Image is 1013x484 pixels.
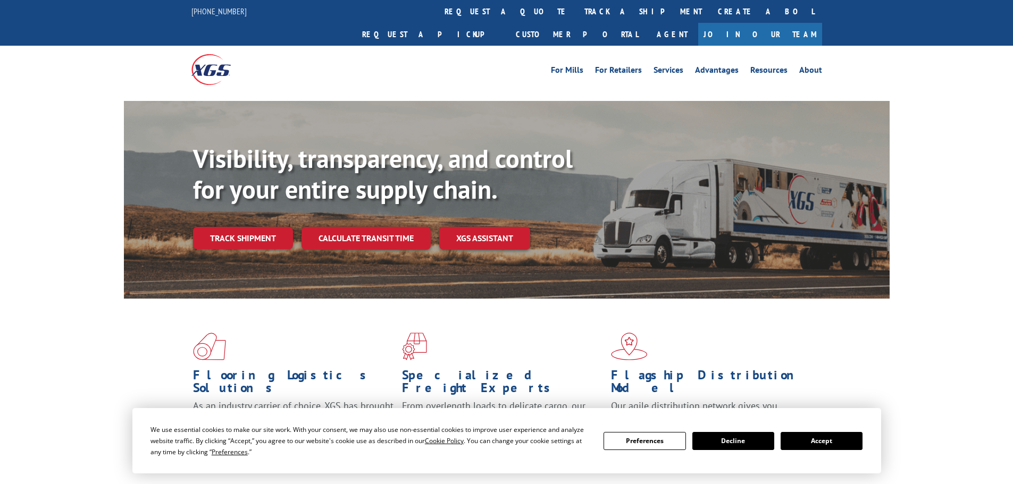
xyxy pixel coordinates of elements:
[654,66,683,78] a: Services
[425,436,464,445] span: Cookie Policy
[193,369,394,400] h1: Flooring Logistics Solutions
[750,66,788,78] a: Resources
[302,227,431,250] a: Calculate transit time
[212,447,248,456] span: Preferences
[611,400,807,424] span: Our agile distribution network gives you nationwide inventory management on demand.
[193,333,226,360] img: xgs-icon-total-supply-chain-intelligence-red
[595,66,642,78] a: For Retailers
[132,408,881,473] div: Cookie Consent Prompt
[193,400,394,437] span: As an industry carrier of choice, XGS has brought innovation and dedication to flooring logistics...
[551,66,583,78] a: For Mills
[402,400,603,447] p: From overlength loads to delicate cargo, our experienced staff knows the best way to move your fr...
[402,333,427,360] img: xgs-icon-focused-on-flooring-red
[604,432,685,450] button: Preferences
[402,369,603,400] h1: Specialized Freight Experts
[692,432,774,450] button: Decline
[781,432,863,450] button: Accept
[193,142,573,206] b: Visibility, transparency, and control for your entire supply chain.
[150,424,591,457] div: We use essential cookies to make our site work. With your consent, we may also use non-essential ...
[439,227,530,250] a: XGS ASSISTANT
[193,227,293,249] a: Track shipment
[508,23,646,46] a: Customer Portal
[611,369,812,400] h1: Flagship Distribution Model
[191,6,247,16] a: [PHONE_NUMBER]
[695,66,739,78] a: Advantages
[611,333,648,360] img: xgs-icon-flagship-distribution-model-red
[698,23,822,46] a: Join Our Team
[646,23,698,46] a: Agent
[799,66,822,78] a: About
[354,23,508,46] a: Request a pickup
